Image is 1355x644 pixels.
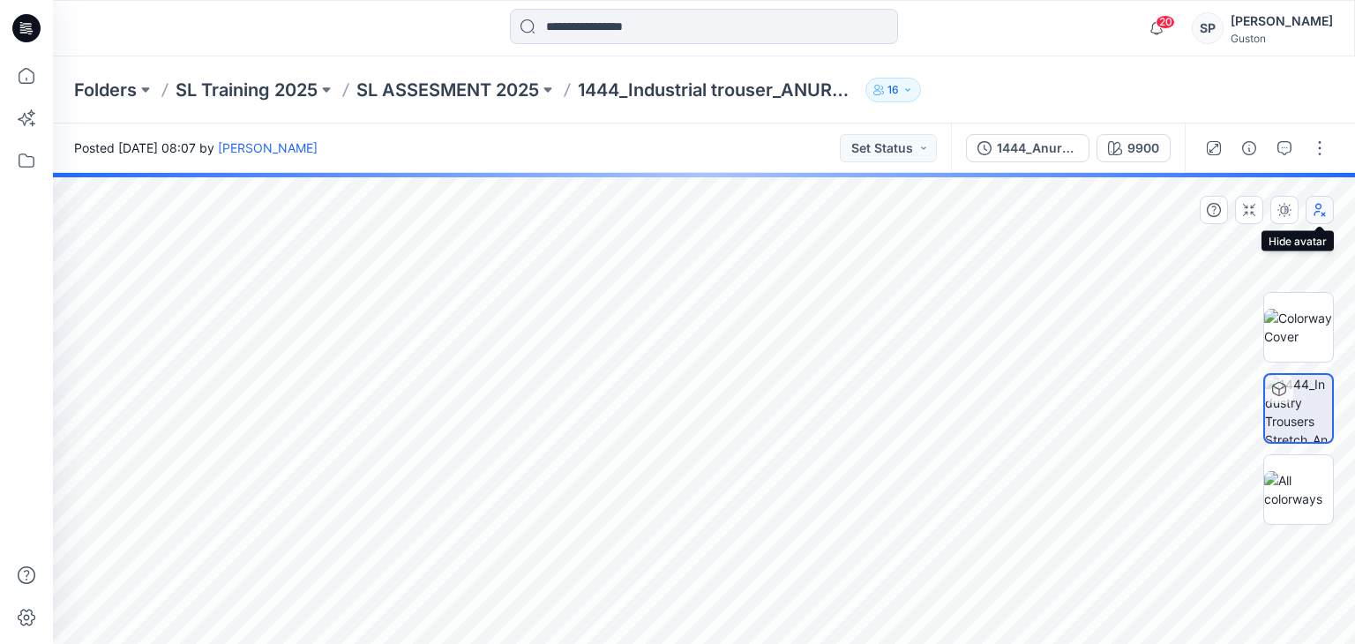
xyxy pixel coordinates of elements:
[865,78,921,102] button: 16
[1235,134,1263,162] button: Details
[356,78,539,102] a: SL ASSESMENT 2025
[1192,12,1224,44] div: SP
[578,78,858,102] p: 1444_Industrial trouser_ANURA_FINAL ASSIGNMENT
[1231,11,1333,32] div: [PERSON_NAME]
[74,139,318,157] span: Posted [DATE] 08:07 by
[1127,139,1159,158] div: 9900
[218,140,318,155] a: [PERSON_NAME]
[997,139,1078,158] div: 1444_Anura_Final Assignment
[1097,134,1171,162] button: 9900
[1231,32,1333,45] div: Guston
[1264,471,1333,508] img: All colorways
[966,134,1089,162] button: 1444_Anura_Final Assignment
[887,80,899,100] p: 16
[1156,15,1175,29] span: 20
[74,78,137,102] a: Folders
[1264,309,1333,346] img: Colorway Cover
[1265,375,1332,442] img: 1444_Industry Trousers Stretch_Anura-Final 9900
[176,78,318,102] a: SL Training 2025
